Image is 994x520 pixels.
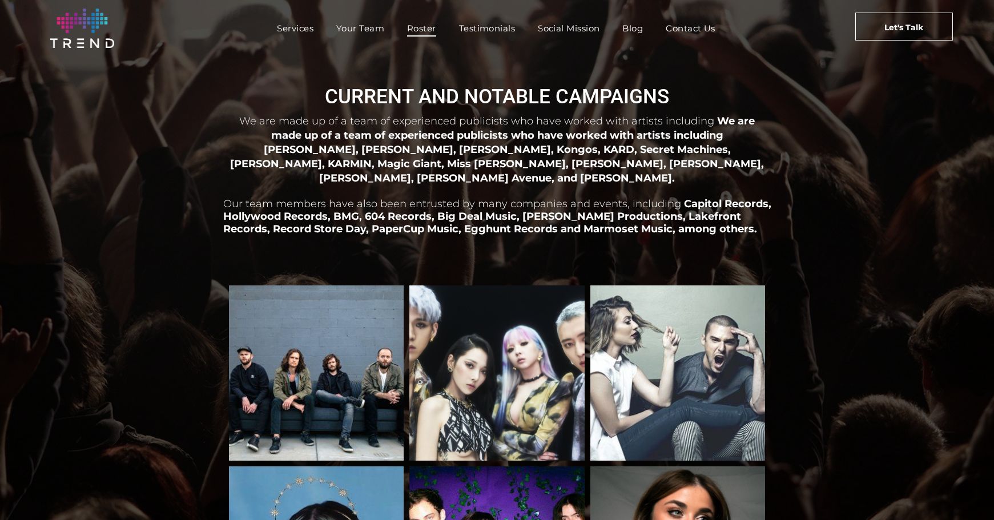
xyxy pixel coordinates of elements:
span: We are made up of a team of experienced publicists who have worked with artists including [PERSON... [230,115,764,184]
a: Your Team [325,20,396,37]
a: Social Mission [526,20,611,37]
a: KARD [409,285,585,461]
span: Our team members have also been entrusted by many companies and events, including [223,197,681,210]
a: Let's Talk [855,13,953,41]
a: Contact Us [654,20,727,37]
span: Let's Talk [884,13,923,42]
a: Services [265,20,325,37]
span: Capitol Records, Hollywood Records, BMG, 604 Records, Big Deal Music, [PERSON_NAME] Productions, ... [223,197,771,235]
a: Karmin [590,285,766,461]
span: We are made up of a team of experienced publicists who have worked with artists including [239,115,714,127]
a: Blog [611,20,654,37]
span: CURRENT AND NOTABLE CAMPAIGNS [325,85,669,108]
a: Roster [396,20,448,37]
a: Testimonials [448,20,526,37]
img: logo [50,9,114,48]
a: Kongos [229,285,404,461]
